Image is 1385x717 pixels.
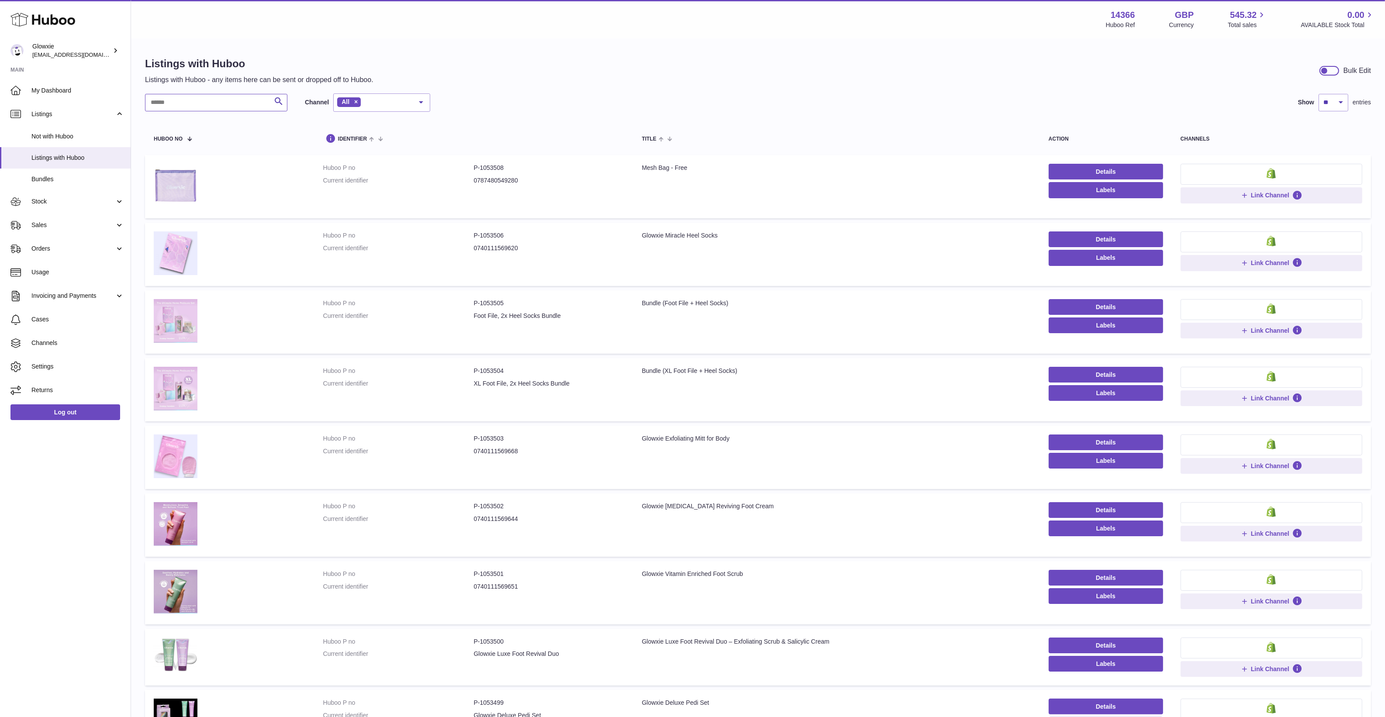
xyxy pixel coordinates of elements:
[474,515,625,523] dd: 0740111569644
[474,650,625,658] dd: Glowxie Luxe Foot Revival Duo
[1251,327,1289,334] span: Link Channel
[154,231,197,275] img: Glowxie Miracle Heel Socks
[1049,367,1163,383] a: Details
[1169,21,1194,29] div: Currency
[1181,136,1362,142] div: channels
[323,583,474,591] dt: Current identifier
[1353,98,1371,107] span: entries
[1251,665,1289,673] span: Link Channel
[1049,638,1163,653] a: Details
[474,176,625,185] dd: 0787480549280
[1181,187,1362,203] button: Link Channel
[323,650,474,658] dt: Current identifier
[154,367,197,410] img: Bundle (XL Foot File + Heel Socks)
[1049,182,1163,198] button: Labels
[1049,502,1163,518] a: Details
[1298,98,1314,107] label: Show
[1049,521,1163,536] button: Labels
[1049,385,1163,401] button: Labels
[474,447,625,455] dd: 0740111569668
[642,638,1031,646] div: Glowxie Luxe Foot Revival Duo – Exfoliating Scrub & Salicylic Cream
[1181,458,1362,474] button: Link Channel
[1267,703,1276,714] img: shopify-small.png
[323,164,474,172] dt: Huboo P no
[474,299,625,307] dd: P-1053505
[10,44,24,57] img: internalAdmin-14366@internal.huboo.com
[31,362,124,371] span: Settings
[323,434,474,443] dt: Huboo P no
[1049,453,1163,469] button: Labels
[1181,323,1362,338] button: Link Channel
[1049,699,1163,714] a: Details
[1251,597,1289,605] span: Link Channel
[31,268,124,276] span: Usage
[323,176,474,185] dt: Current identifier
[474,570,625,578] dd: P-1053501
[31,132,124,141] span: Not with Huboo
[1228,21,1267,29] span: Total sales
[342,98,349,105] span: All
[1251,259,1289,267] span: Link Channel
[1181,390,1362,406] button: Link Channel
[1181,255,1362,271] button: Link Channel
[642,299,1031,307] div: Bundle (Foot File + Heel Socks)
[1344,66,1371,76] div: Bulk Edit
[31,154,124,162] span: Listings with Huboo
[32,42,111,59] div: Glowxie
[474,231,625,240] dd: P-1053506
[1049,136,1163,142] div: action
[1251,530,1289,538] span: Link Channel
[31,386,124,394] span: Returns
[474,638,625,646] dd: P-1053500
[1175,9,1194,21] strong: GBP
[1049,588,1163,604] button: Labels
[474,379,625,388] dd: XL Foot File, 2x Heel Socks Bundle
[642,367,1031,375] div: Bundle (XL Foot File + Heel Socks)
[323,231,474,240] dt: Huboo P no
[323,244,474,252] dt: Current identifier
[323,367,474,375] dt: Huboo P no
[1049,570,1163,586] a: Details
[31,86,124,95] span: My Dashboard
[154,638,197,672] img: Glowxie Luxe Foot Revival Duo – Exfoliating Scrub & Salicylic Cream
[31,245,115,253] span: Orders
[1267,574,1276,585] img: shopify-small.png
[145,57,373,71] h1: Listings with Huboo
[1049,434,1163,450] a: Details
[1251,394,1289,402] span: Link Channel
[1049,250,1163,265] button: Labels
[1267,439,1276,449] img: shopify-small.png
[154,502,197,546] img: Glowxie Salicylic Acid Reviving Foot Cream
[1267,168,1276,179] img: shopify-small.png
[145,75,373,85] p: Listings with Huboo - any items here can be sent or dropped off to Huboo.
[642,570,1031,578] div: Glowxie Vitamin Enriched Foot Scrub
[1049,231,1163,247] a: Details
[1267,507,1276,517] img: shopify-small.png
[1301,9,1375,29] a: 0.00 AVAILABLE Stock Total
[642,164,1031,172] div: Mesh Bag - Free
[1230,9,1257,21] span: 545.32
[1347,9,1364,21] span: 0.00
[642,699,1031,707] div: Glowxie Deluxe Pedi Set
[323,312,474,320] dt: Current identifier
[474,244,625,252] dd: 0740111569620
[154,570,197,614] img: Glowxie Vitamin Enriched Foot Scrub
[1049,317,1163,333] button: Labels
[474,434,625,443] dd: P-1053503
[32,51,128,58] span: [EMAIL_ADDRESS][DOMAIN_NAME]
[474,312,625,320] dd: Foot File, 2x Heel Socks Bundle
[1106,21,1135,29] div: Huboo Ref
[1251,191,1289,199] span: Link Channel
[474,502,625,510] dd: P-1053502
[1049,299,1163,315] a: Details
[642,231,1031,240] div: Glowxie Miracle Heel Socks
[1049,656,1163,672] button: Labels
[323,570,474,578] dt: Huboo P no
[305,98,329,107] label: Channel
[1049,164,1163,179] a: Details
[474,583,625,591] dd: 0740111569651
[323,638,474,646] dt: Huboo P no
[1251,462,1289,470] span: Link Channel
[1267,371,1276,382] img: shopify-small.png
[1111,9,1135,21] strong: 14366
